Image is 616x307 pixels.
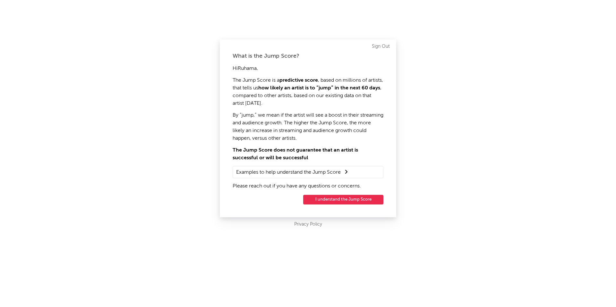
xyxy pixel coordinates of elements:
[233,112,383,142] p: By “jump,” we mean if the artist will see a boost in their streaming and audience growth. The hig...
[258,86,380,91] strong: how likely an artist is to “jump” in the next 60 days
[294,220,322,228] a: Privacy Policy
[303,195,383,204] button: I understand the Jump Score
[279,78,318,83] strong: predictive score
[233,52,383,60] div: What is the Jump Score?
[236,168,380,176] summary: Examples to help understand the Jump Score
[233,65,383,72] p: Hi Ruhama ,
[233,182,383,190] p: Please reach out if you have any questions or concerns.
[372,43,390,50] a: Sign Out
[233,148,358,161] strong: The Jump Score does not guarantee that an artist is successful or will be successful
[233,77,383,107] p: The Jump Score is a , based on millions of artists, that tells us , compared to other artists, ba...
